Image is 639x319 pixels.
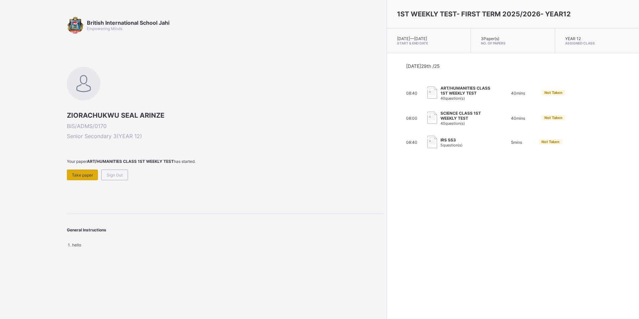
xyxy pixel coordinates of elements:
[481,41,544,45] span: No. of Papers
[511,116,525,121] span: 40 mins
[87,159,174,164] b: ART/HUMANITIES CLASS 1ST WEEKLY TEST
[107,173,123,178] span: Sign Out
[72,173,93,178] span: Take paper
[406,140,417,145] span: 08:40
[406,63,440,69] span: [DATE] 29th /25
[511,91,525,96] span: 40 mins
[72,242,81,247] span: hello
[427,87,437,99] img: take_paper.cd97e1aca70de81545fe8e300f84619e.svg
[406,116,417,121] span: 08:00
[67,159,383,164] span: Your paper has started.
[565,41,629,45] span: Assigned Class
[511,140,522,145] span: 5 mins
[544,115,562,120] span: Not Taken
[67,123,383,129] span: BIS/ADMS/0170
[440,137,463,142] span: IRS SS3
[440,121,465,126] span: 40 question(s)
[440,111,491,121] span: SCIENCE CLASS 1ST WEEKLY TEST
[397,36,427,41] span: [DATE] — [DATE]
[440,96,465,101] span: 40 question(s)
[87,19,169,26] span: British International School Jahi
[440,86,491,96] span: ART/HUMANITIES CLASS 1ST WEEKLY TEST
[397,10,571,18] span: 1ST WEEKLY TEST- FIRST TERM 2025/2026- YEAR12
[406,91,417,96] span: 08:40
[544,90,562,95] span: Not Taken
[67,133,383,139] span: Senior Secondary 3 ( YEAR 12 )
[397,41,461,45] span: Start & End Date
[481,36,499,41] span: 3 Paper(s)
[440,143,463,147] span: 5 question(s)
[67,111,383,119] span: ZIORACHUKWU SEAL ARINZE
[541,139,559,144] span: Not Taken
[427,136,437,148] img: take_paper.cd97e1aca70de81545fe8e300f84619e.svg
[87,26,122,31] span: Empowering Minds
[67,227,106,232] span: General Instructions
[427,112,437,124] img: take_paper.cd97e1aca70de81545fe8e300f84619e.svg
[565,36,581,41] span: YEAR 12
